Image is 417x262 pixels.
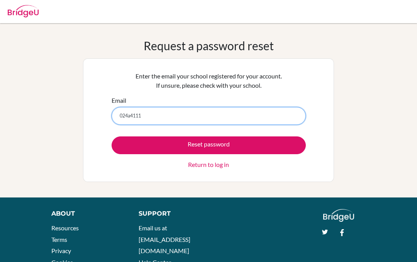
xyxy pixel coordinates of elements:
[112,96,126,105] label: Email
[51,209,121,218] div: About
[8,5,39,17] img: Bridge-U
[144,39,274,53] h1: Request a password reset
[323,209,354,222] img: logo_white@2x-f4f0deed5e89b7ecb1c2cc34c3e3d731f90f0f143d5ea2071677605dd97b5244.png
[51,224,79,231] a: Resources
[51,236,67,243] a: Terms
[139,224,190,254] a: Email us at [EMAIL_ADDRESS][DOMAIN_NAME]
[188,160,229,169] a: Return to log in
[112,71,306,90] p: Enter the email your school registered for your account. If unsure, please check with your school.
[139,209,202,218] div: Support
[51,247,71,254] a: Privacy
[112,136,306,154] button: Reset password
